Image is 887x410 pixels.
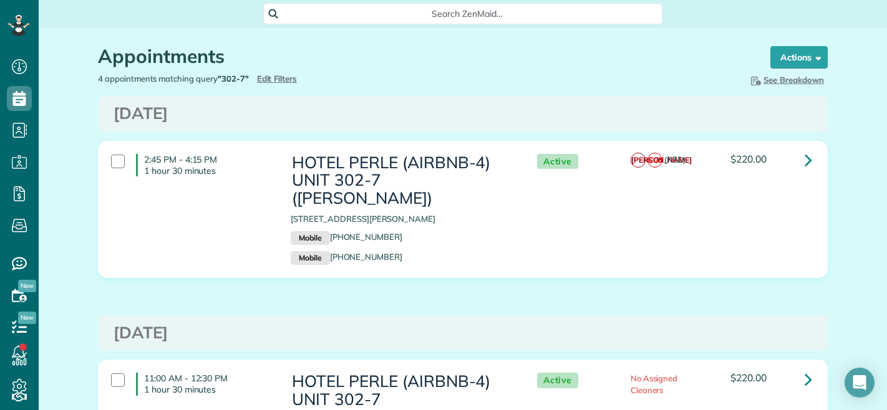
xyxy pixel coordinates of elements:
[144,165,272,176] p: 1 hour 30 minutes
[98,46,747,67] h1: Appointments
[114,105,812,123] h3: [DATE]
[257,74,298,83] a: Edit Filters
[647,153,662,168] span: CG1
[18,280,36,292] span: New
[291,154,511,207] h3: HOTEL PERLE (AIRBNB-4) UNIT 302-7 ([PERSON_NAME])
[845,368,875,398] div: Open Intercom Messenger
[770,46,828,69] button: Actions
[89,73,463,85] div: 4 appointments matching query
[749,75,824,85] span: See Breakdown
[114,324,812,342] h3: [DATE]
[136,154,272,176] h4: 2:45 PM - 4:15 PM
[136,373,272,395] h4: 11:00 AM - 12:30 PM
[537,373,578,388] span: Active
[18,312,36,324] span: New
[631,373,678,395] span: No Assigned Cleaners
[291,251,329,265] small: Mobile
[537,154,578,169] span: Active
[664,155,686,164] span: (RED)
[730,153,767,165] span: $220.00
[291,213,511,225] p: [STREET_ADDRESS][PERSON_NAME]
[144,384,272,395] p: 1 hour 30 minutes
[218,74,249,83] strong: "302-7"
[730,371,767,384] span: $220.00
[631,153,646,168] span: [PERSON_NAME]
[291,252,402,262] a: Mobile[PHONE_NUMBER]
[291,232,402,242] a: Mobile[PHONE_NUMBER]
[745,73,828,87] button: See Breakdown
[291,231,329,245] small: Mobile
